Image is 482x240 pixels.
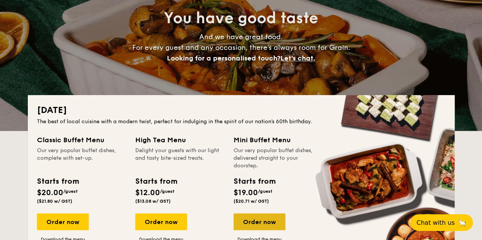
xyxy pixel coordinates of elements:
div: Mini Buffet Menu [234,135,323,145]
span: 🦙 [458,218,467,227]
div: Order now [234,213,285,230]
div: Our very popular buffet dishes, complete with set-up. [37,147,126,170]
span: $12.00 [135,188,160,197]
span: And we have great food. For every guest and any occasion, there’s always room for Grain. [132,33,350,62]
span: ($21.80 w/ GST) [37,199,72,204]
span: $20.00 [37,188,63,197]
div: The best of local cuisine with a modern twist, perfect for indulging in the spirit of our nation’... [37,118,445,126]
div: Starts from [234,176,275,187]
span: /guest [258,189,272,194]
div: Our very popular buffet dishes, delivered straight to your doorstep. [234,147,323,170]
div: Order now [37,213,89,230]
span: /guest [63,189,78,194]
span: $19.00 [234,188,258,197]
div: Classic Buffet Menu [37,135,126,145]
span: Chat with us [416,219,455,226]
div: Starts from [135,176,177,187]
span: /guest [160,189,175,194]
div: Order now [135,213,187,230]
span: Looking for a personalised touch? [167,54,280,62]
div: Starts from [37,176,78,187]
span: Let's chat. [280,54,315,62]
button: Chat with us🦙 [410,214,473,231]
span: ($20.71 w/ GST) [234,199,269,204]
div: High Tea Menu [135,135,224,145]
span: You have good taste [164,9,318,27]
h2: [DATE] [37,104,445,116]
span: ($13.08 w/ GST) [135,199,171,204]
div: Delight your guests with our light and tasty bite-sized treats. [135,147,224,170]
